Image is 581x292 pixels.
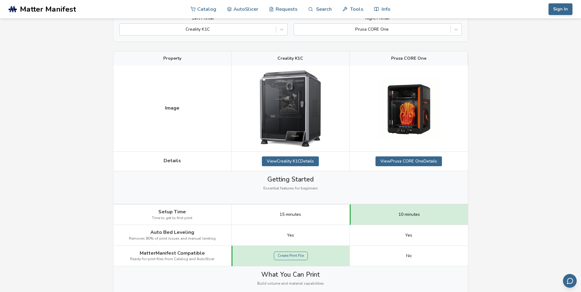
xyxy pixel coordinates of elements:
[260,70,321,147] img: Creality K1C
[152,216,192,220] span: Time to get to first print
[163,56,181,61] span: Property
[165,105,179,111] span: Image
[267,176,314,183] span: Getting Started
[164,158,181,163] span: Details
[274,252,308,260] a: Create Print File
[294,16,462,21] label: Right Printer
[263,186,318,191] span: Essential features for beginners
[280,212,301,217] span: 15 minutes
[549,3,572,15] button: Sign In
[123,27,124,32] input: Creality K1C
[20,5,76,13] span: Matter Manifest
[130,257,214,261] span: Ready for print files from Catalog and AutoSlicer
[119,16,288,21] label: Left Printer
[129,237,216,241] span: Removes 80% of print issues and manual leveling
[262,156,319,166] a: ViewCreality K1CDetails
[297,27,298,32] input: Prusa CORE One
[287,233,294,238] span: Yes
[158,209,186,215] span: Setup Time
[378,78,440,139] img: Prusa CORE One
[391,56,426,61] span: Prusa CORE One
[405,233,412,238] span: Yes
[140,250,205,256] span: MatterManifest Compatible
[257,282,324,286] span: Build volume and material capabilities
[277,56,303,61] span: Creality K1C
[398,212,420,217] span: 10 minutes
[406,253,412,258] span: No
[563,274,577,288] button: Send feedback via email
[261,271,320,278] span: What You Can Print
[150,230,194,235] span: Auto Bed Leveling
[375,156,442,166] a: ViewPrusa CORE OneDetails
